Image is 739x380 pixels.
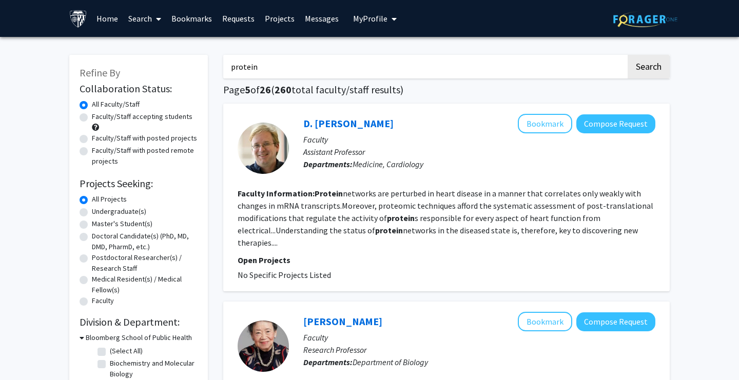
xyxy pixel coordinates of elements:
b: Faculty Information: [238,188,315,198]
span: My Profile [353,13,387,24]
span: Medicine, Cardiology [353,159,423,169]
p: Faculty [303,133,655,146]
b: Protein [315,188,343,198]
h2: Collaboration Status: [80,83,198,95]
b: Departments: [303,159,353,169]
label: Postdoctoral Researcher(s) / Research Staff [92,252,198,274]
p: Faculty [303,331,655,344]
button: Compose Request to D. Brian Foster [576,114,655,133]
span: 26 [260,83,271,96]
h1: Page of ( total faculty/staff results) [223,84,670,96]
a: Bookmarks [166,1,217,36]
a: Messages [300,1,344,36]
label: Faculty/Staff with posted remote projects [92,145,198,167]
h2: Projects Seeking: [80,177,198,190]
b: Departments: [303,357,353,367]
label: All Projects [92,194,127,205]
b: protein [387,213,415,223]
h2: Division & Department: [80,316,198,328]
button: Compose Request to Ru Chih Huang [576,312,655,331]
a: Requests [217,1,260,36]
a: D. [PERSON_NAME] [303,117,394,130]
label: (Select All) [110,346,143,356]
a: Home [91,1,123,36]
p: Assistant Professor [303,146,655,158]
label: Undergraduate(s) [92,206,146,217]
label: All Faculty/Staff [92,99,140,110]
span: 260 [275,83,291,96]
fg-read-more: networks are perturbed in heart disease in a manner that correlates only weakly with changes in m... [238,188,653,248]
label: Biochemistry and Molecular Biology [110,358,195,379]
h3: Bloomberg School of Public Health [86,332,192,343]
span: 5 [245,83,250,96]
p: Research Professor [303,344,655,356]
span: No Specific Projects Listed [238,270,331,280]
button: Add Ru Chih Huang to Bookmarks [518,312,572,331]
label: Faculty [92,295,114,306]
label: Faculty/Staff accepting students [92,111,192,122]
span: Refine By [80,66,120,79]
label: Faculty/Staff with posted projects [92,133,197,144]
a: Projects [260,1,300,36]
img: ForagerOne Logo [613,11,677,27]
a: [PERSON_NAME] [303,315,382,328]
a: Search [123,1,166,36]
span: Department of Biology [353,357,428,367]
img: Johns Hopkins University Logo [69,10,87,28]
input: Search Keywords [223,55,626,78]
label: Medical Resident(s) / Medical Fellow(s) [92,274,198,295]
button: Add D. Brian Foster to Bookmarks [518,114,572,133]
label: Doctoral Candidate(s) (PhD, MD, DMD, PharmD, etc.) [92,231,198,252]
button: Search [628,55,670,78]
p: Open Projects [238,254,655,266]
iframe: Chat [8,334,44,372]
b: protein [375,225,403,235]
label: Master's Student(s) [92,218,152,229]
